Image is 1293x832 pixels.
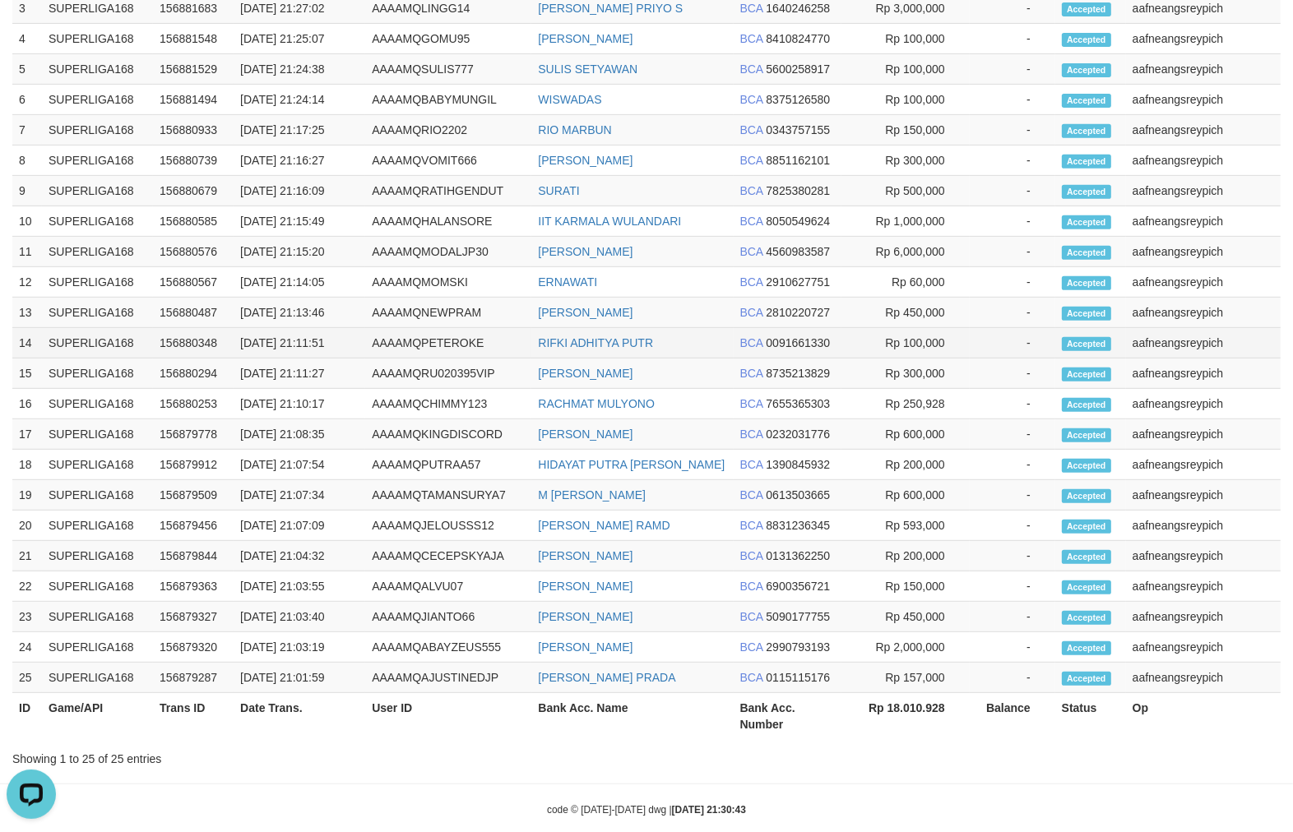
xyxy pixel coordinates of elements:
span: BCA [740,245,763,258]
td: aafneangsreypich [1126,602,1281,632]
a: [PERSON_NAME] [538,245,633,258]
td: SUPERLIGA168 [42,206,153,237]
td: 156879509 [153,480,234,511]
td: 156880933 [153,115,234,146]
span: Copy 8831236345 to clipboard [766,519,830,532]
td: AAAAMQCHIMMY123 [365,389,531,419]
span: Copy 8050549624 to clipboard [766,215,830,228]
button: Open LiveChat chat widget [7,7,56,56]
td: aafneangsreypich [1126,54,1281,85]
td: [DATE] 21:16:09 [234,176,365,206]
td: - [970,419,1055,450]
td: [DATE] 21:15:20 [234,237,365,267]
td: AAAAMQKINGDISCORD [365,419,531,450]
td: 13 [12,298,42,328]
td: - [970,146,1055,176]
td: AAAAMQBABYMUNGIL [365,85,531,115]
td: AAAAMQSULIS777 [365,54,531,85]
td: SUPERLIGA168 [42,237,153,267]
a: [PERSON_NAME] [538,580,633,593]
td: SUPERLIGA168 [42,632,153,663]
td: [DATE] 21:07:34 [234,480,365,511]
td: 156880679 [153,176,234,206]
td: - [970,450,1055,480]
td: 156880294 [153,358,234,389]
td: Rp 150,000 [841,571,970,602]
td: Rp 200,000 [841,450,970,480]
td: 156879844 [153,541,234,571]
td: - [970,511,1055,541]
a: [PERSON_NAME] [538,32,633,45]
span: Copy 8410824770 to clipboard [766,32,830,45]
td: SUPERLIGA168 [42,450,153,480]
td: 156879287 [153,663,234,693]
th: Status [1055,693,1126,740]
td: [DATE] 21:25:07 [234,24,365,54]
td: Rp 6,000,000 [841,237,970,267]
a: [PERSON_NAME] PRIYO S [538,2,683,15]
span: Accepted [1062,155,1111,169]
span: BCA [740,610,763,623]
th: Date Trans. [234,693,365,740]
th: User ID [365,693,531,740]
span: Copy 2810220727 to clipboard [766,306,830,319]
a: WISWADAS [538,93,601,106]
a: RIO MARBUN [538,123,611,136]
td: AAAAMQJIANTO66 [365,602,531,632]
td: AAAAMQGOMU95 [365,24,531,54]
td: aafneangsreypich [1126,328,1281,358]
td: - [970,24,1055,54]
th: Game/API [42,693,153,740]
span: BCA [740,32,763,45]
td: 12 [12,267,42,298]
span: BCA [740,275,763,289]
td: aafneangsreypich [1126,419,1281,450]
td: AAAAMQTAMANSURYA7 [365,480,531,511]
span: Accepted [1062,2,1111,16]
td: aafneangsreypich [1126,541,1281,571]
span: Copy 1640246258 to clipboard [766,2,830,15]
a: [PERSON_NAME] [538,549,633,562]
td: 15 [12,358,42,389]
td: [DATE] 21:08:35 [234,419,365,450]
td: 156880739 [153,146,234,176]
td: SUPERLIGA168 [42,54,153,85]
span: BCA [740,154,763,167]
span: Copy 5090177755 to clipboard [766,610,830,623]
th: Rp 18.010.928 [841,693,970,740]
td: 156881548 [153,24,234,54]
td: SUPERLIGA168 [42,24,153,54]
td: 156881529 [153,54,234,85]
td: [DATE] 21:10:17 [234,389,365,419]
td: Rp 450,000 [841,602,970,632]
td: 14 [12,328,42,358]
td: Rp 600,000 [841,419,970,450]
td: 156879456 [153,511,234,541]
td: 24 [12,632,42,663]
td: aafneangsreypich [1126,237,1281,267]
span: Copy 0232031776 to clipboard [766,428,830,441]
td: - [970,602,1055,632]
td: Rp 100,000 [841,85,970,115]
td: [DATE] 21:03:19 [234,632,365,663]
td: 156880576 [153,237,234,267]
td: Rp 2,000,000 [841,632,970,663]
td: - [970,206,1055,237]
td: Rp 100,000 [841,54,970,85]
span: Accepted [1062,337,1111,351]
td: SUPERLIGA168 [42,480,153,511]
td: 20 [12,511,42,541]
span: BCA [740,458,763,471]
td: - [970,632,1055,663]
td: SUPERLIGA168 [42,146,153,176]
span: Accepted [1062,63,1111,77]
td: Rp 200,000 [841,541,970,571]
td: 156880348 [153,328,234,358]
td: 7 [12,115,42,146]
td: aafneangsreypich [1126,450,1281,480]
td: 156879320 [153,632,234,663]
td: [DATE] 21:13:46 [234,298,365,328]
td: 10 [12,206,42,237]
td: 23 [12,602,42,632]
a: RACHMAT MULYONO [538,397,655,410]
